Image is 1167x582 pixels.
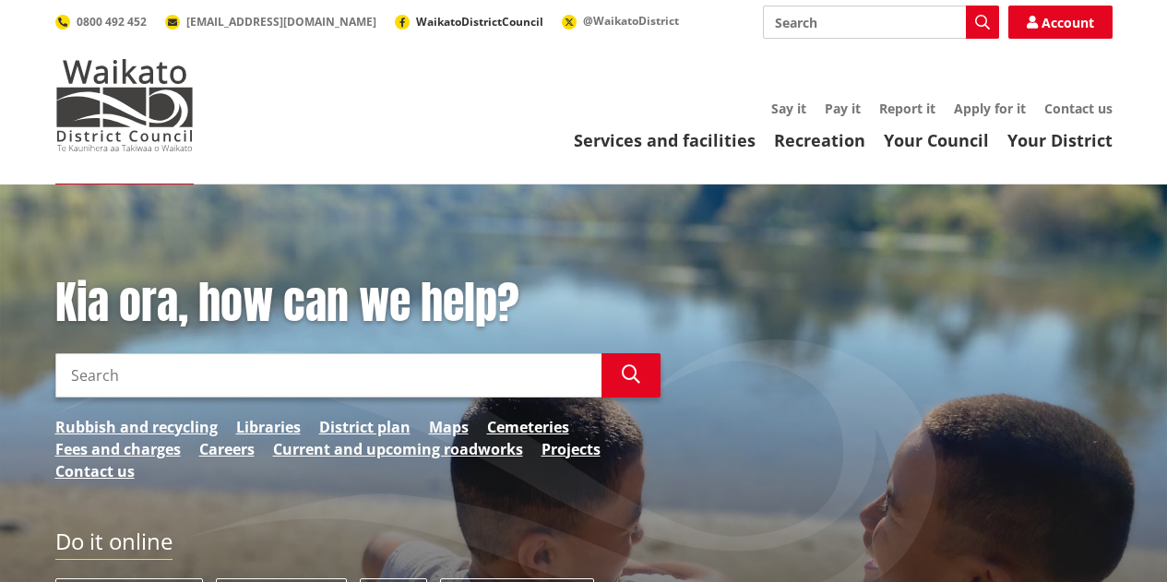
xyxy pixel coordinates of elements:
a: Current and upcoming roadworks [273,438,523,460]
span: [EMAIL_ADDRESS][DOMAIN_NAME] [186,14,376,30]
a: Rubbish and recycling [55,416,218,438]
a: Say it [771,100,806,117]
a: [EMAIL_ADDRESS][DOMAIN_NAME] [165,14,376,30]
span: 0800 492 452 [77,14,147,30]
a: Your District [1007,129,1113,151]
a: Account [1008,6,1113,39]
a: Maps [429,416,469,438]
a: Apply for it [954,100,1026,117]
a: Projects [542,438,601,460]
span: WaikatoDistrictCouncil [416,14,543,30]
a: Your Council [884,129,989,151]
a: Careers [199,438,255,460]
a: Libraries [236,416,301,438]
h2: Do it online [55,529,173,561]
a: Services and facilities [574,129,756,151]
input: Search input [55,353,601,398]
a: Contact us [55,460,135,482]
a: WaikatoDistrictCouncil [395,14,543,30]
a: @WaikatoDistrict [562,13,679,29]
a: Recreation [774,129,865,151]
a: Report it [879,100,935,117]
span: @WaikatoDistrict [583,13,679,29]
a: District plan [319,416,411,438]
img: Waikato District Council - Te Kaunihera aa Takiwaa o Waikato [55,59,194,151]
a: Pay it [825,100,861,117]
input: Search input [763,6,999,39]
a: 0800 492 452 [55,14,147,30]
iframe: Messenger Launcher [1082,505,1149,571]
a: Fees and charges [55,438,181,460]
h1: Kia ora, how can we help? [55,277,661,330]
a: Contact us [1044,100,1113,117]
a: Cemeteries [487,416,569,438]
